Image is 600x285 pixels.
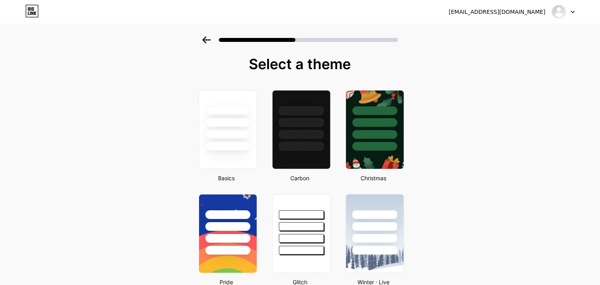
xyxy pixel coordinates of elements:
[270,174,331,182] div: Carbon
[343,174,404,182] div: Christmas
[196,174,257,182] div: Basics
[551,4,566,19] img: Skander Abdaddeim
[449,8,545,16] div: [EMAIL_ADDRESS][DOMAIN_NAME]
[196,56,405,72] div: Select a theme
